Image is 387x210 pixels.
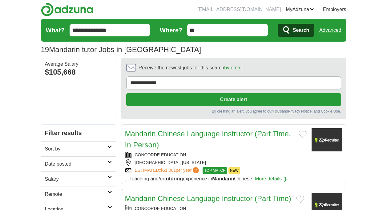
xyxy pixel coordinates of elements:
[296,196,304,203] button: Add to favorite jobs
[224,65,243,70] a: by email
[125,159,307,166] div: [GEOGRAPHIC_DATA], [US_STATE]
[45,62,112,67] div: Average Salary
[41,44,49,55] span: 19
[41,2,93,16] img: Adzuna logo
[293,24,309,36] span: Search
[139,64,244,72] span: Receive the newest jobs for this search :
[46,26,65,35] label: What?
[160,26,182,35] label: Where?
[45,160,107,168] h2: Date posted
[41,156,116,171] a: Date posted
[135,167,200,174] a: ESTIMATED:$61,061per year?
[319,24,341,36] a: Advanced
[45,175,107,183] h2: Salary
[203,167,227,174] span: TOP MATCH
[286,6,314,13] a: MyAdzuna
[164,176,183,181] strong: tutoring
[125,130,291,149] a: Mandarin Chinese Language Instructor (Part Time, In Person)
[278,24,314,37] button: Search
[272,109,282,113] a: T&Cs
[41,125,116,141] h2: Filter results
[126,93,341,106] button: Create alert
[288,109,312,113] a: Privacy Notice
[45,191,107,198] h2: Remote
[197,6,281,13] li: [EMAIL_ADDRESS][DOMAIN_NAME]
[41,187,116,202] a: Remote
[312,128,342,151] img: Company logo
[255,175,287,183] a: More details ❯
[45,145,107,153] h2: Sort by
[45,67,112,78] div: $105,668
[125,152,307,158] div: CONCORDE EDUCATION
[212,176,234,181] strong: Mandarin
[41,45,201,54] h1: Mandarin tutor Jobs in [GEOGRAPHIC_DATA]
[193,167,199,173] span: ?
[125,194,291,203] a: Mandarin Chinese Language Instructor (Part Time)
[41,171,116,187] a: Salary
[323,6,346,13] a: Employers
[228,167,240,174] span: NEW
[125,176,254,181] span: ... teaching and/or experience in Chinese.
[299,131,307,138] button: Add to favorite jobs
[126,109,341,114] div: By creating an alert, you agree to our and , and Cookie Use.
[41,141,116,156] a: Sort by
[160,168,176,173] span: $61,061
